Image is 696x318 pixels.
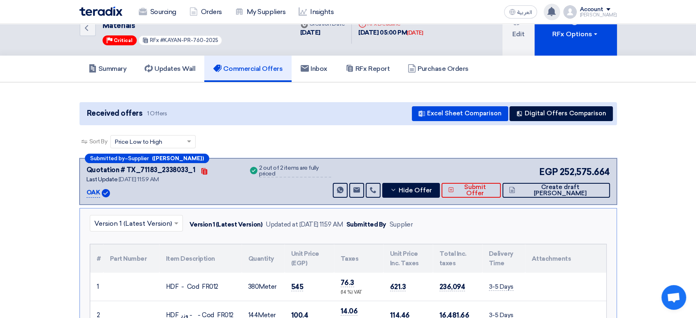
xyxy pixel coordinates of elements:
img: Teradix logo [79,7,122,16]
span: 76.3 [341,278,354,287]
button: العربية [504,5,537,19]
b: ([PERSON_NAME]) [152,156,204,161]
span: [DATE] 11:59 AM [119,176,159,183]
div: [DATE] [300,28,345,37]
th: Unit Price (EGP) [285,244,334,273]
button: Create draft [PERSON_NAME] [502,183,610,198]
span: Sort By [89,137,107,146]
a: Open chat [661,285,686,310]
div: [PERSON_NAME] [580,13,617,17]
h5: Purchase Orders [408,65,469,73]
span: EGP [539,165,558,179]
div: [DATE] [407,29,423,37]
span: Submit Offer [456,184,494,196]
div: Submitted By [346,220,386,229]
div: Supplier [390,220,413,229]
th: Attachments [525,244,606,273]
button: Excel Sheet Comparison [412,106,508,121]
th: Total Inc. taxes [433,244,482,273]
h5: Commercial Offers [213,65,283,73]
a: Inbox [292,56,336,82]
div: (14 %) VAT [341,289,377,296]
a: RFx Report [336,56,399,82]
a: Insights [292,3,340,21]
h5: Inbox [301,65,327,73]
span: 1 Offers [147,110,167,117]
span: Create draft [PERSON_NAME] [517,184,603,196]
span: 545 [291,283,304,291]
button: Submit Offer [441,183,501,198]
div: Version 1 (Latest Version) [189,220,263,229]
p: OAK [86,188,100,198]
span: Hide Offer [399,187,432,194]
th: Quantity [242,244,285,273]
div: HDF - Cod FR012 [166,282,235,292]
div: Updated at [DATE] 11:59 AM [266,220,343,229]
div: RFx Options [552,29,599,39]
span: RFx [150,37,159,43]
h5: Summary [89,65,127,73]
img: profile_test.png [563,5,577,19]
span: 380 [248,283,259,290]
h5: Updates Wall [145,65,195,73]
th: Unit Price Inc. Taxes [383,244,433,273]
span: Supplier [128,156,149,161]
span: Received offers [87,108,142,119]
a: Orders [183,3,229,21]
th: Taxes [334,244,383,273]
span: 236,094 [439,283,465,291]
button: RFx Options [535,1,617,56]
img: Verified Account [102,189,110,197]
span: 252,575.664 [560,165,610,179]
th: Part Number [103,244,159,273]
span: Price Low to High [115,138,162,146]
button: Edit [502,1,535,56]
span: 14.06 [341,307,358,316]
span: العربية [517,9,532,15]
span: 621.3 [390,283,406,291]
div: – [85,154,209,163]
th: Item Description [159,244,242,273]
button: Digital Offers Comparison [509,106,613,121]
a: Purchase Orders [399,56,478,82]
span: Submitted by [90,156,125,161]
div: Quotation # TX_71183_2338033_1 [86,165,196,175]
a: Updates Wall [135,56,204,82]
th: Delivery Time [482,244,525,273]
div: 2 out of 2 items are fully priced [259,165,331,178]
a: Summary [79,56,136,82]
span: 3-5 Days [489,283,514,291]
td: 1 [90,273,103,301]
a: Sourcing [132,3,183,21]
td: Meter [242,273,285,301]
span: Last Update [86,176,118,183]
th: # [90,244,103,273]
div: [DATE] 05:00 PM [358,28,423,37]
span: #KAYAN-PR-760-2025 [160,37,218,43]
a: Commercial Offers [204,56,292,82]
span: Critical [114,37,133,43]
button: Hide Offer [382,183,439,198]
h5: RFx Report [346,65,390,73]
div: Account [580,6,603,13]
a: My Suppliers [229,3,292,21]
